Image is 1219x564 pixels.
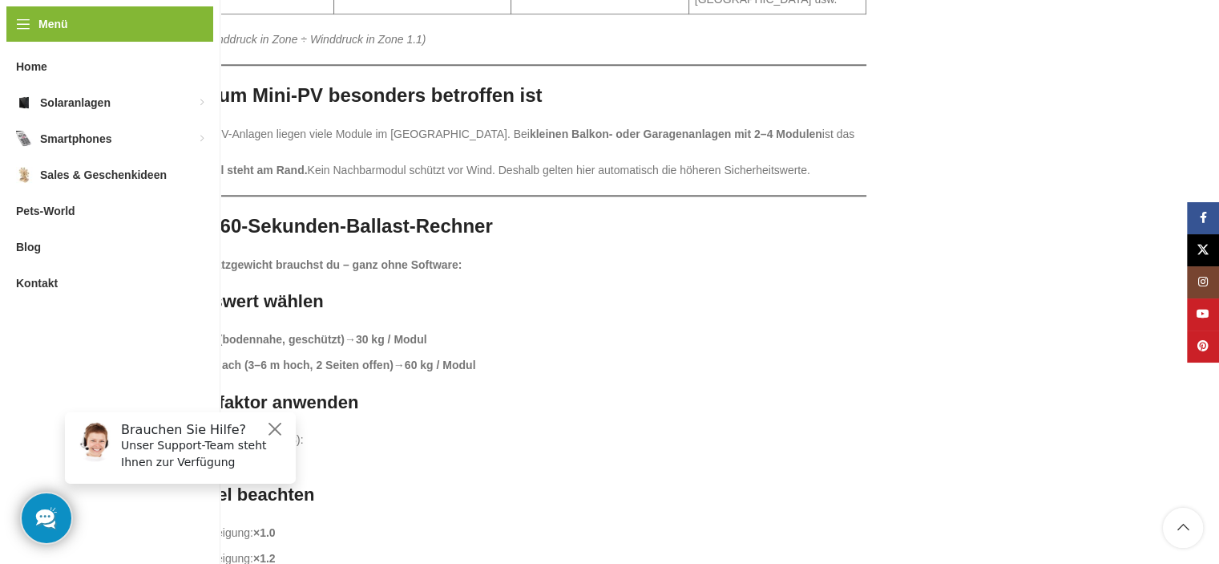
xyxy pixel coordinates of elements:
a: Instagram Social Link [1187,266,1219,298]
strong: Terrasse (bodennahe, geschützt) [170,333,345,346]
h6: Brauchen Sie Hilfe? [69,22,234,38]
span: Sales & Geschenkideen [40,160,167,189]
h3: 3. Winkel beachten [156,483,867,508]
em: (Faktor = Winddruck in Zone ÷ Winddruck in Zone 1.1) [156,33,426,46]
strong: Garagendach (3–6 m hoch, 2 Seiten offen) [170,359,394,371]
li: 10–15° Neigung: [170,524,867,542]
strong: 60 kg / Modul [405,359,476,371]
img: Sales & Geschenkideen [16,167,32,183]
strong: kleinen Balkon- oder Garagenanlagen mit 2–4 Modulen [530,128,822,140]
span: Kontakt [16,269,58,298]
span: Smartphones [40,124,111,153]
span: Solaranlagen [40,88,111,117]
a: YouTube Social Link [1187,298,1219,331]
strong: ×1.0 [253,526,276,539]
span: Home [16,52,47,81]
strong: 30 kg / Modul [356,333,427,346]
img: Customer service [22,22,63,63]
p: Unser Support-Team steht Ihnen zur Verfügung [69,38,234,71]
h3: 1. Basiswert wählen [156,290,867,314]
li: → [170,356,867,374]
a: Scroll to top button [1163,508,1203,548]
img: Smartphones [16,131,32,147]
p: (z. B. für Garage in Zone 1.3): [156,431,867,467]
p: Bei großen PV-Anlagen liegen viele Module im [GEOGRAPHIC_DATA]. Bei ist das anders: Kein Nachbarm... [156,125,867,179]
h2: 4 | Der 60-Sekunden-Ballast-Rechner [156,213,867,240]
span: Pets-World [16,197,75,225]
h2: 3 | Warum Mini-PV besonders betroffen ist [156,82,867,109]
strong: So viel Zusatzgewicht brauchst du – ganz ohne Software: [156,258,462,271]
span: Blog [16,233,41,262]
button: Close [213,20,232,39]
a: X Social Link [1187,234,1219,266]
span: Menü [38,15,68,33]
li: → [170,331,867,348]
h3: 2. Windfaktor anwenden [156,391,867,416]
a: Facebook Social Link [1187,202,1219,234]
a: Pinterest Social Link [1187,331,1219,363]
strong: Jedes Modul steht am Rand. [156,164,308,177]
img: Solaranlagen [16,95,32,111]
